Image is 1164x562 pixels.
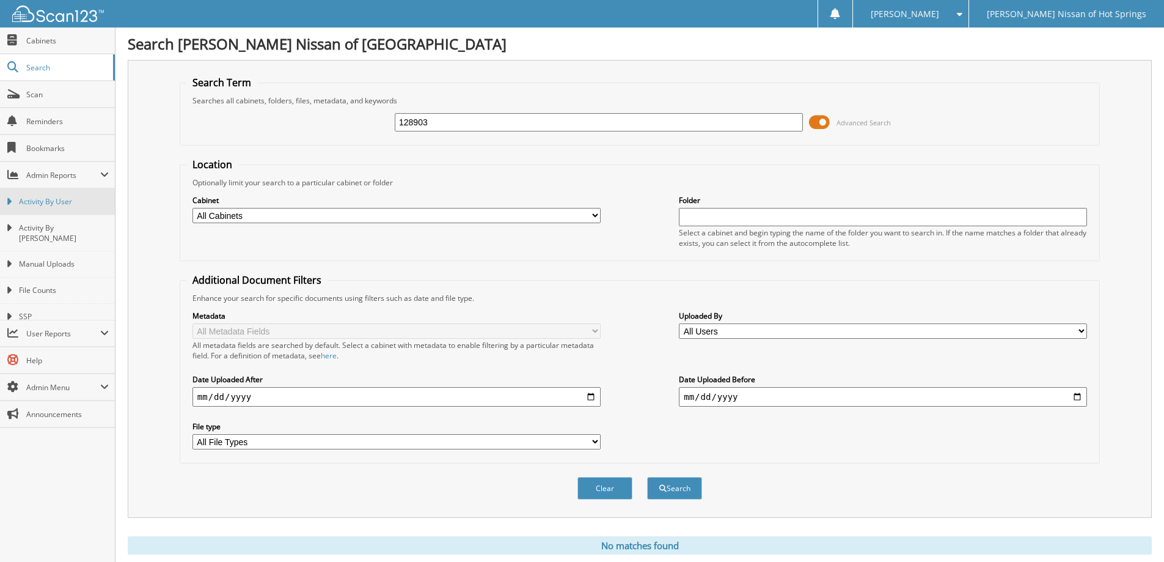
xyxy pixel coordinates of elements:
label: File type [192,421,601,432]
span: Search [26,62,107,73]
div: No matches found [128,536,1152,555]
button: Clear [577,477,632,500]
input: end [679,387,1087,407]
div: Select a cabinet and begin typing the name of the folder you want to search in. If the name match... [679,227,1087,248]
h1: Search [PERSON_NAME] Nissan of [GEOGRAPHIC_DATA] [128,34,1152,54]
span: Announcements [26,409,109,420]
span: Help [26,355,109,366]
span: Admin Menu [26,382,100,393]
div: Enhance your search for specific documents using filters such as date and file type. [186,293,1093,303]
iframe: Chat Widget [1103,503,1164,562]
span: User Reports [26,328,100,339]
span: Activity By [PERSON_NAME] [19,223,109,243]
span: Cabinets [26,35,109,46]
span: Activity By User [19,196,109,207]
label: Date Uploaded Before [679,374,1087,385]
div: Optionally limit your search to a particular cabinet or folder [186,177,1093,188]
button: Search [647,477,702,500]
span: Manual Uploads [19,259,109,270]
img: scan123-logo-white.svg [12,6,104,22]
span: Advanced Search [836,118,891,127]
legend: Search Term [186,76,257,89]
label: Cabinet [192,195,601,205]
div: Searches all cabinets, folders, files, metadata, and keywords [186,95,1093,106]
a: here [321,350,337,361]
label: Uploaded By [679,311,1087,321]
span: Admin Reports [26,170,100,180]
span: [PERSON_NAME] Nissan of Hot Springs [987,10,1146,18]
span: Bookmarks [26,143,109,153]
span: File Counts [19,285,109,296]
label: Metadata [192,311,601,321]
span: Scan [26,89,109,100]
span: Reminders [26,116,109,127]
legend: Additional Document Filters [186,273,328,287]
div: All metadata fields are searched by default. Select a cabinet with metadata to enable filtering b... [192,340,601,361]
label: Folder [679,195,1087,205]
input: start [192,387,601,407]
label: Date Uploaded After [192,374,601,385]
legend: Location [186,158,238,171]
span: [PERSON_NAME] [871,10,939,18]
span: SSP [19,311,109,322]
